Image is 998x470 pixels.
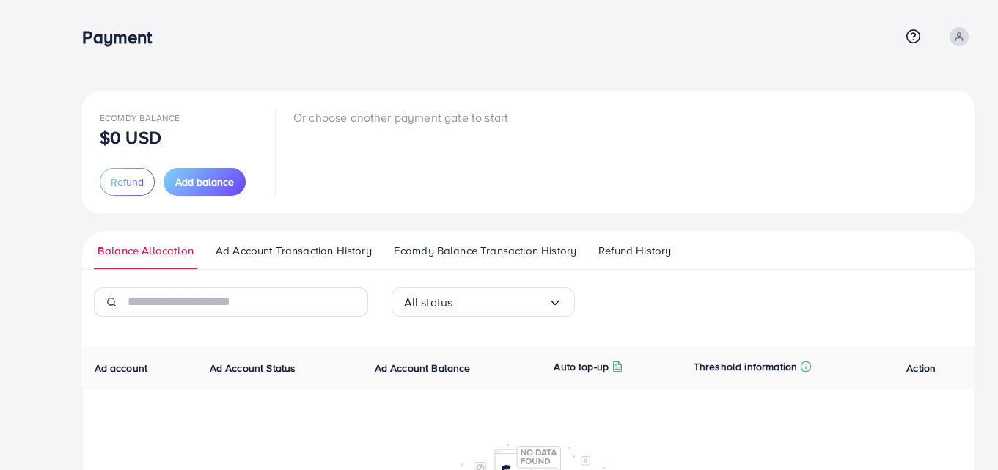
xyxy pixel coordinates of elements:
[293,109,508,126] p: Or choose another payment gate to start
[375,361,471,375] span: Ad Account Balance
[100,168,155,196] button: Refund
[100,128,161,146] p: $0 USD
[598,243,671,259] span: Refund History
[82,26,164,48] h3: Payment
[210,361,296,375] span: Ad Account Status
[175,175,234,189] span: Add balance
[392,287,575,317] div: Search for option
[164,168,246,196] button: Add balance
[906,361,936,375] span: Action
[452,291,547,314] input: Search for option
[404,291,453,314] span: All status
[216,243,372,259] span: Ad Account Transaction History
[694,358,797,375] p: Threshold information
[98,243,194,259] span: Balance Allocation
[111,175,144,189] span: Refund
[554,358,609,375] p: Auto top-up
[95,361,148,375] span: Ad account
[100,111,180,124] span: Ecomdy Balance
[394,243,576,259] span: Ecomdy Balance Transaction History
